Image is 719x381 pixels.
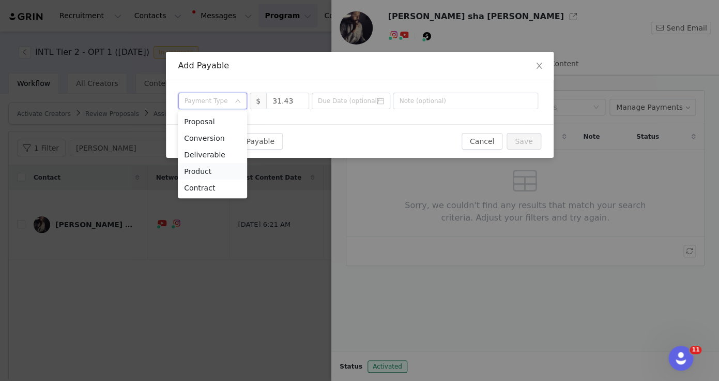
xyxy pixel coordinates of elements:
li: Deliverable [178,146,247,163]
iframe: Intercom live chat [668,346,693,371]
span: $ [250,93,266,109]
button: Close [525,52,554,81]
li: Product [178,163,247,180]
div: Payment Type [185,96,230,106]
input: Note (optional) [393,93,538,109]
button: Cancel [462,133,502,150]
span: 11 [690,346,701,354]
button: Save [507,133,541,150]
i: icon: down [235,98,241,105]
li: Proposal [178,113,247,130]
li: Contract [178,180,247,196]
li: Conversion [178,130,247,146]
input: Due Date (optional) [312,93,391,109]
i: icon: calendar [377,97,384,105]
div: Add Payable [178,60,541,71]
i: icon: close [535,62,543,70]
